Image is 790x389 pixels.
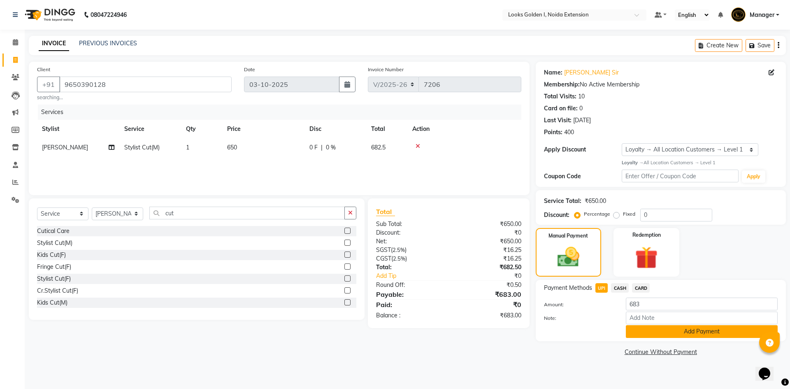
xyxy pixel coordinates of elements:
[537,348,784,356] a: Continue Without Payment
[37,251,66,259] div: Kids Cut(F)
[750,11,774,19] span: Manager
[448,300,527,310] div: ₹0
[585,197,606,205] div: ₹650.00
[37,120,119,138] th: Stylist
[544,172,622,181] div: Coupon Code
[544,80,778,89] div: No Active Membership
[37,275,71,283] div: Stylist Cut(F)
[119,120,181,138] th: Service
[538,301,620,308] label: Amount:
[321,143,323,152] span: |
[448,246,527,254] div: ₹16.25
[551,245,586,270] img: _cash.svg
[584,210,610,218] label: Percentage
[59,77,232,92] input: Search by Name/Mobile/Email/Code
[376,255,391,262] span: CGST
[544,104,578,113] div: Card on file:
[623,210,635,218] label: Fixed
[37,77,60,92] button: +91
[622,170,739,182] input: Enter Offer / Coupon Code
[368,66,404,73] label: Invoice Number
[755,356,782,381] iframe: chat widget
[370,289,448,299] div: Payable:
[746,39,774,52] button: Save
[626,298,778,310] input: Amount
[448,289,527,299] div: ₹683.00
[628,244,665,272] img: _gift.svg
[544,128,562,137] div: Points:
[370,300,448,310] div: Paid:
[622,160,644,165] strong: Loyalty →
[370,263,448,272] div: Total:
[370,311,448,320] div: Balance :
[544,92,576,101] div: Total Visits:
[544,211,569,219] div: Discount:
[632,231,661,239] label: Redemption
[544,80,580,89] div: Membership:
[731,7,746,22] img: Manager
[595,283,608,293] span: UPI
[370,272,462,280] a: Add Tip
[124,144,160,151] span: Stylist Cut(M)
[222,120,304,138] th: Price
[579,104,583,113] div: 0
[548,232,588,240] label: Manual Payment
[632,283,650,293] span: CARD
[544,197,581,205] div: Service Total:
[37,298,67,307] div: Kids Cut(M)
[370,220,448,228] div: Sub Total:
[564,68,619,77] a: [PERSON_NAME] Sir
[37,227,70,235] div: Cutical Care
[370,254,448,263] div: ( )
[544,68,562,77] div: Name:
[37,287,78,295] div: Cr.Stylist Cut(F)
[79,40,137,47] a: PREVIOUS INVOICES
[448,237,527,246] div: ₹650.00
[37,94,232,101] small: searching...
[376,246,391,254] span: SGST
[448,254,527,263] div: ₹16.25
[366,120,407,138] th: Total
[370,237,448,246] div: Net:
[370,228,448,237] div: Discount:
[37,66,50,73] label: Client
[393,255,405,262] span: 2.5%
[544,284,592,292] span: Payment Methods
[91,3,127,26] b: 08047224946
[38,105,527,120] div: Services
[573,116,591,125] div: [DATE]
[370,246,448,254] div: ( )
[149,207,345,219] input: Search or Scan
[742,170,765,183] button: Apply
[37,239,72,247] div: Stylist Cut(M)
[695,39,742,52] button: Create New
[393,247,405,253] span: 2.5%
[448,311,527,320] div: ₹683.00
[326,143,336,152] span: 0 %
[448,228,527,237] div: ₹0
[244,66,255,73] label: Date
[544,145,622,154] div: Apply Discount
[407,120,521,138] th: Action
[448,263,527,272] div: ₹682.50
[370,281,448,289] div: Round Off:
[448,220,527,228] div: ₹650.00
[37,263,71,271] div: Fringe Cut(F)
[611,283,629,293] span: CASH
[462,272,527,280] div: ₹0
[626,325,778,338] button: Add Payment
[376,207,395,216] span: Total
[227,144,237,151] span: 650
[186,144,189,151] span: 1
[39,36,69,51] a: INVOICE
[21,3,77,26] img: logo
[181,120,222,138] th: Qty
[448,281,527,289] div: ₹0.50
[304,120,366,138] th: Disc
[578,92,585,101] div: 10
[371,144,386,151] span: 682.5
[622,159,778,166] div: All Location Customers → Level 1
[42,144,88,151] span: [PERSON_NAME]
[564,128,574,137] div: 400
[309,143,318,152] span: 0 F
